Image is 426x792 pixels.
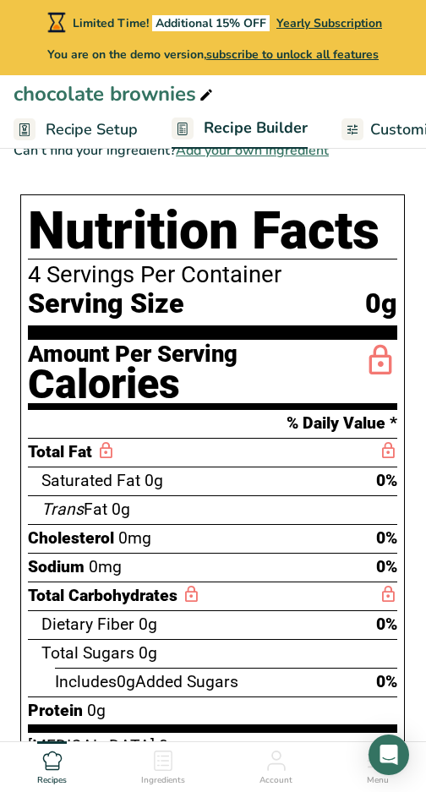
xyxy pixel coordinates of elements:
[28,701,83,720] span: Protein
[139,643,157,663] span: 0g
[365,288,397,319] span: 0g
[47,46,379,63] span: You are on the demo version,
[141,774,185,787] span: Ingredients
[41,500,107,519] span: Fat
[376,614,397,634] span: 0%
[37,774,67,787] span: Recipes
[141,742,185,788] a: Ingredients
[367,774,389,787] span: Menu
[28,343,238,367] div: Amount Per Serving
[172,109,308,150] a: Recipe Builder
[28,586,177,605] span: Total Carbohydrates
[46,118,138,141] span: Recipe Setup
[159,736,200,756] span: 0mcg
[276,15,382,31] span: Yearly Subscription
[87,701,106,720] span: 0g
[204,117,308,139] span: Recipe Builder
[376,471,397,490] span: 0%
[37,742,67,788] a: Recipes
[259,774,292,787] span: Account
[259,742,292,788] a: Account
[376,557,397,576] span: 0%
[41,643,134,663] span: Total Sugars
[28,288,184,319] span: Serving Size
[152,15,270,31] span: Additional 15% OFF
[44,12,382,32] div: Limited Time!
[176,140,329,161] span: Add your own ingredient
[118,528,151,548] span: 0mg
[112,500,130,519] span: 0g
[28,410,397,438] section: % Daily Value *
[28,367,238,403] div: Calories
[28,557,85,576] span: Sodium
[28,263,397,287] div: 4 Servings Per Container
[14,79,216,109] div: chocolate brownies
[139,614,157,634] span: 0g
[369,735,409,775] div: Open Intercom Messenger
[41,500,84,519] i: Trans
[89,557,122,576] span: 0mg
[145,471,163,490] span: 0g
[376,528,397,548] span: 0%
[28,736,155,756] span: [MEDICAL_DATA]
[28,442,92,462] span: Total Fat
[376,672,397,691] span: 0%
[41,614,134,634] span: Dietary Fiber
[117,672,135,691] span: 0g
[55,672,238,691] span: Includes Added Sugars
[14,140,412,161] div: Can't find your ingredient?
[206,46,379,63] span: subscribe to unlock all features
[41,471,140,490] span: Saturated Fat
[28,528,114,548] span: Cholesterol
[14,111,138,149] a: Recipe Setup
[28,202,397,259] h1: Nutrition Facts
